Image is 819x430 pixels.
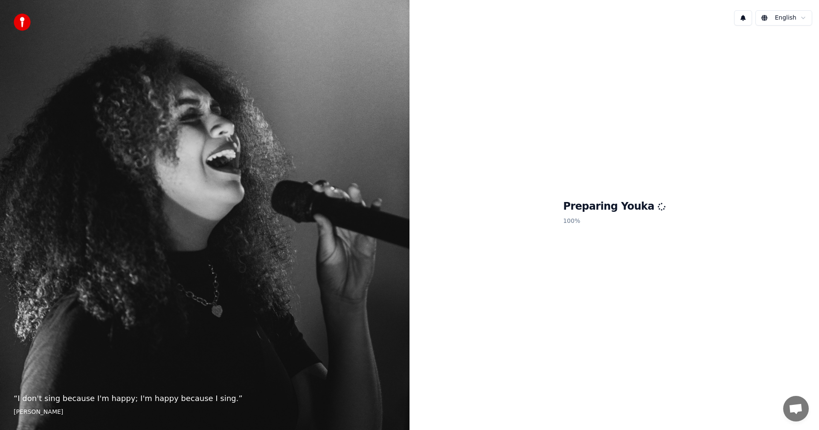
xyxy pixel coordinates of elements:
div: Öppna chatt [783,396,809,421]
footer: [PERSON_NAME] [14,408,396,416]
img: youka [14,14,31,31]
p: 100 % [563,214,665,229]
h1: Preparing Youka [563,200,665,214]
p: “ I don't sing because I'm happy; I'm happy because I sing. ” [14,392,396,404]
